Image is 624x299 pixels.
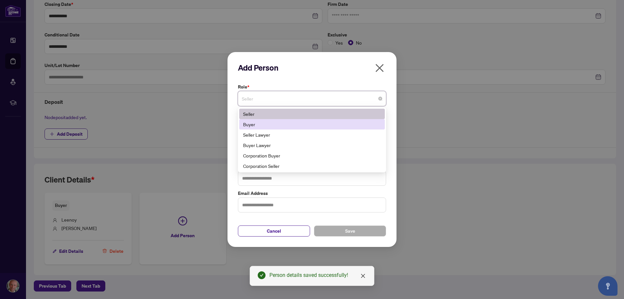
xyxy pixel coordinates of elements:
div: Domain: [PERSON_NAME][DOMAIN_NAME] [17,17,108,22]
button: Save [314,225,386,237]
div: Buyer [243,121,381,128]
img: tab_domain_overview_orange.svg [18,38,23,43]
div: v 4.0.25 [18,10,32,16]
div: Seller [243,110,381,117]
button: Open asap [598,276,617,296]
span: close [374,63,385,73]
div: Corporation Seller [239,161,385,171]
div: Buyer [239,119,385,129]
div: Domain Overview [25,38,58,43]
button: Cancel [238,225,310,237]
label: Email Address [238,190,386,197]
div: Seller [239,109,385,119]
div: Corporation Buyer [243,152,381,159]
div: Buyer Lawyer [243,142,381,149]
span: check-circle [258,271,266,279]
div: Person details saved successfully! [269,271,366,279]
span: close [360,273,366,279]
span: Cancel [267,226,281,236]
img: tab_keywords_by_traffic_grey.svg [65,38,70,43]
img: website_grey.svg [10,17,16,22]
a: Close [359,272,367,279]
span: Seller [242,92,382,105]
div: Corporation Buyer [239,150,385,161]
div: Keywords by Traffic [72,38,110,43]
div: Seller Lawyer [239,129,385,140]
div: Buyer Lawyer [239,140,385,150]
div: Corporation Seller [243,162,381,170]
span: close-circle [378,97,382,101]
label: Role [238,83,386,90]
h2: Add Person [238,62,386,73]
img: logo_orange.svg [10,10,16,16]
div: Seller Lawyer [243,131,381,138]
